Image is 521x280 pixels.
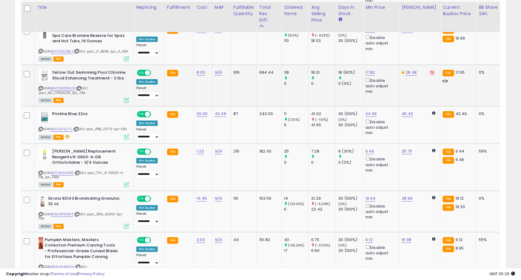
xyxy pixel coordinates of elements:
small: FBA [443,111,454,118]
b: Yellow Out Swimming Pool Chlorine Shock Enhancing Treatment - 2 lbs. [52,70,125,82]
div: Preset: [136,86,160,100]
div: 18 (60%) [338,70,363,75]
div: 0 [311,160,336,165]
div: ASIN: [39,149,129,187]
span: | SKU: pool_SRN_82143-1pc-FBA [39,212,123,221]
div: Cost [197,4,210,11]
div: 22.42 [311,207,336,212]
small: FBA [443,36,454,42]
a: 6.12 [365,237,373,243]
a: Terms of Use [52,271,77,277]
div: Disable auto adjust min [365,118,394,136]
b: Pumpkin Masters, Masters Collection Premium Carving Tools - Professional-Grade Curved Blade for E... [45,237,118,261]
span: 2025-09-14 05:29 GMT [489,271,515,277]
a: B000NCOBL4 [51,49,73,54]
div: MAP [215,4,228,11]
div: 9 (30%) [338,149,363,154]
div: seller snap | | [6,271,105,277]
div: 11 [284,111,308,117]
small: (0%) [338,33,347,38]
small: (-4.33%) [315,33,330,38]
small: (0%) [338,117,347,122]
small: FBA [167,237,178,244]
a: N/A [215,195,222,201]
span: ON [137,70,145,76]
span: ON [137,237,145,243]
span: | SKU: pool_LT_BE1#_1pc_A_FBA [74,49,128,54]
div: Preset: [136,127,160,141]
span: 19.12 [456,195,464,201]
div: 21.29 [311,196,336,201]
div: 243.00 [259,111,277,117]
strong: Copyright [6,271,28,277]
a: 25.75 [402,148,412,154]
div: Current Buybox Price [443,4,474,17]
div: 30 (100%) [338,122,363,128]
small: (80%) [288,33,298,38]
span: FBA [53,56,64,62]
span: FBA [53,224,64,229]
div: 0% [479,196,499,201]
a: N/A [215,69,222,76]
a: 17.82 [365,69,375,76]
div: 919 [233,70,252,75]
span: OFF [150,70,160,76]
small: FBA [443,237,454,244]
div: Fulfillment [167,4,191,11]
div: 151.82 [259,237,277,243]
span: OFF [150,196,160,201]
div: Win BuyBox [136,37,158,42]
div: Win BuyBox [136,246,158,252]
a: 8.35 [197,69,205,76]
div: 0 [284,81,308,86]
span: OFF [150,112,160,117]
span: All listings currently available for purchase on Amazon [39,182,52,187]
div: 215 [233,149,252,154]
small: FBA [167,70,178,76]
div: 163.56 [259,196,277,201]
b: [PERSON_NAME] Replacement Reagents R-0600-A-DB Orthotolidine - 3/4 Ounces [52,149,125,167]
span: FBA [53,98,64,103]
div: Ordered Items [284,4,306,17]
a: 45.42 [402,111,413,117]
small: (-5.04%) [315,201,330,206]
div: 41.65 [311,122,336,128]
div: 30 (100%) [338,38,363,43]
div: 17 [284,248,308,253]
div: 0% [479,111,499,117]
small: (0%) [338,201,347,206]
div: Preset: [136,165,160,178]
div: Disable auto adjust min [365,203,394,220]
span: | SKU: pool_TAY_R-0600-A-DB_1pc_FBM [39,170,124,179]
a: 42.49 [215,111,226,117]
div: ASIN: [39,196,129,228]
small: (-1.51%) [315,117,328,122]
div: Title [37,4,131,11]
small: FBA [443,196,454,202]
div: 30 (100%) [338,111,363,117]
small: FBA [443,157,454,164]
div: 40 [284,237,308,243]
div: Avg Selling Price [311,4,333,23]
a: B0B33PW5R3 [51,212,73,217]
div: Win BuyBox [136,205,158,211]
small: FBA [443,204,454,211]
span: OFF [150,149,160,154]
div: Days In Stock [338,4,360,17]
a: 34.99 [365,111,377,117]
a: 1.32 [197,148,204,154]
a: N/A [215,148,222,154]
div: 87 [233,111,252,117]
div: Total Rev. Diff. [259,4,279,23]
div: 0 (0%) [338,81,363,86]
a: Privacy Policy [78,271,105,277]
a: 28.48 [406,69,417,76]
div: Disable auto adjust min [365,156,394,173]
span: 42.49 [456,111,467,117]
div: Preset: [136,212,160,225]
span: All listings currently available for purchase on Amazon [39,98,52,103]
div: 7.28 [311,149,336,154]
small: FBA [443,70,454,76]
span: 19.33 [456,204,465,210]
div: 38 [284,70,308,75]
